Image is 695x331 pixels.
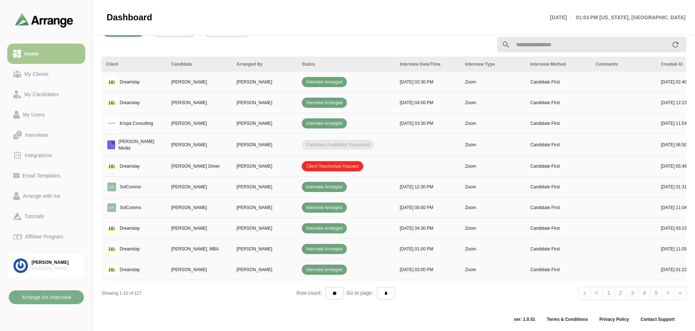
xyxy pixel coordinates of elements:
[106,181,118,193] img: logo
[106,160,118,172] img: logo
[530,99,587,106] p: Candidate First
[541,316,593,322] a: Terms & Conditions
[400,204,456,211] p: [DATE] 05:00 PM
[400,61,456,68] div: Interview Date/Time
[302,140,374,150] span: Candidate Availability Requested
[21,212,47,221] div: Tutorials
[530,204,587,211] p: Candidate First
[508,316,541,322] span: ver: 1.0.51
[400,225,456,232] p: [DATE] 04:30 PM
[171,99,228,106] p: [PERSON_NAME]
[171,266,228,273] p: [PERSON_NAME]
[530,246,587,252] p: Candidate First
[465,204,522,211] p: Zoom
[530,184,587,190] p: Candidate First
[302,161,363,171] span: Client Reschedule Request
[120,79,140,85] p: Dreamday
[21,290,71,304] b: Arrange An Interview
[302,182,347,192] span: Interview Arranged
[107,12,152,23] span: Dashboard
[596,61,652,68] div: Comments
[20,110,48,119] div: My Users
[171,225,228,232] p: [PERSON_NAME]
[102,290,296,297] div: Showing 1-10 of 127
[120,99,140,106] p: Dreamday
[7,44,85,64] a: Home
[237,246,293,252] p: [PERSON_NAME]
[530,79,587,85] p: Candidate First
[465,79,522,85] p: Zoom
[7,84,85,105] a: My Candidates
[465,99,522,106] p: Zoom
[667,290,670,296] span: >
[7,165,85,186] a: Email Templates
[106,97,118,109] img: logo
[106,264,118,275] img: logo
[671,40,680,49] i: appended action
[22,151,55,160] div: Integrations
[106,76,118,88] img: logo
[20,192,63,200] div: Arrange with me
[120,246,140,252] p: Dreamday
[171,184,228,190] p: [PERSON_NAME]
[7,125,85,145] a: Interviews
[296,290,325,296] span: Row count:
[32,260,79,266] div: [PERSON_NAME]
[171,120,228,127] p: [PERSON_NAME]
[530,225,587,232] p: Candidate First
[237,266,293,273] p: [PERSON_NAME]
[237,225,293,232] p: [PERSON_NAME]
[626,287,639,300] a: 3
[635,316,680,322] a: Contact Support
[7,64,85,84] a: My Clients
[344,290,377,296] span: Go to page:
[9,290,84,304] button: Arrange An Interview
[550,13,571,22] p: [DATE]
[119,138,163,151] p: [PERSON_NAME] Media
[400,99,456,106] p: [DATE] 04:00 PM
[171,79,228,85] p: [PERSON_NAME]
[530,266,587,273] p: Candidate First
[400,266,456,273] p: [DATE] 03:00 PM
[302,265,347,275] span: Interview Arranged
[638,287,650,300] a: 4
[530,120,587,127] p: Candidate First
[120,204,141,211] p: SolComms
[106,202,118,213] img: logo
[15,13,73,27] img: arrangeai-name-small-logo.4d2b8aee.svg
[120,266,140,273] p: Dreamday
[465,120,522,127] p: Zoom
[7,226,85,247] a: Affiliate Program
[530,163,587,169] p: Candidate First
[465,163,522,169] p: Zoom
[302,98,347,108] span: Interview Arranged
[106,61,163,68] div: Client
[302,118,347,128] span: Interview Arranged
[572,13,686,22] p: 01:03 PM [US_STATE], [GEOGRAPHIC_DATA]
[171,246,228,252] p: [PERSON_NAME], MBA
[465,61,522,68] div: Interview Type
[7,253,85,279] a: [PERSON_NAME][PERSON_NAME] Associates
[465,225,522,232] p: Zoom
[465,266,522,273] p: Zoom
[32,266,79,272] div: [PERSON_NAME] Associates
[679,290,682,296] span: »
[674,287,686,300] a: Next
[7,105,85,125] a: My Users
[302,77,347,87] span: Interview Arranged
[120,225,140,232] p: Dreamday
[106,243,118,255] img: logo
[237,184,293,190] p: [PERSON_NAME]
[171,204,228,211] p: [PERSON_NAME]
[120,163,140,169] p: Dreamday
[237,99,293,106] p: [PERSON_NAME]
[22,131,51,139] div: Interviews
[120,120,153,127] p: Krupa Consulting
[7,145,85,165] a: Integrations
[400,120,456,127] p: [DATE] 03:30 PM
[20,171,63,180] div: Email Templates
[171,61,228,68] div: Candidate
[237,120,293,127] p: [PERSON_NAME]
[302,223,347,233] span: Interview Arranged
[21,70,52,78] div: My Clients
